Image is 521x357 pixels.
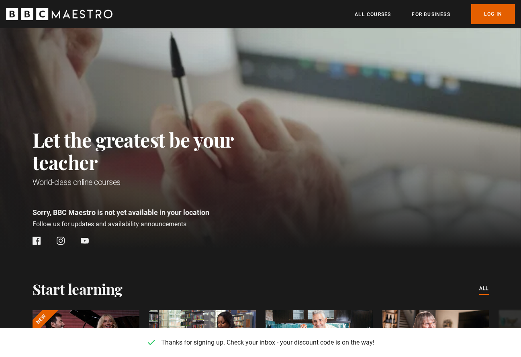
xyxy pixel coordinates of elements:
[33,176,270,188] h1: World-class online courses
[6,8,112,20] svg: BBC Maestro
[355,4,515,24] nav: Primary
[412,10,450,18] a: For business
[33,219,270,229] p: Follow us for updates and availability announcements
[355,10,391,18] a: All Courses
[471,4,515,24] a: Log In
[479,284,489,293] a: All
[33,128,270,173] h2: Let the greatest be your teacher
[33,207,270,218] p: Sorry, BBC Maestro is not yet available in your location
[161,338,374,347] p: Thanks for signing up. Check your inbox - your discount code is on the way!
[33,280,123,297] h2: Start learning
